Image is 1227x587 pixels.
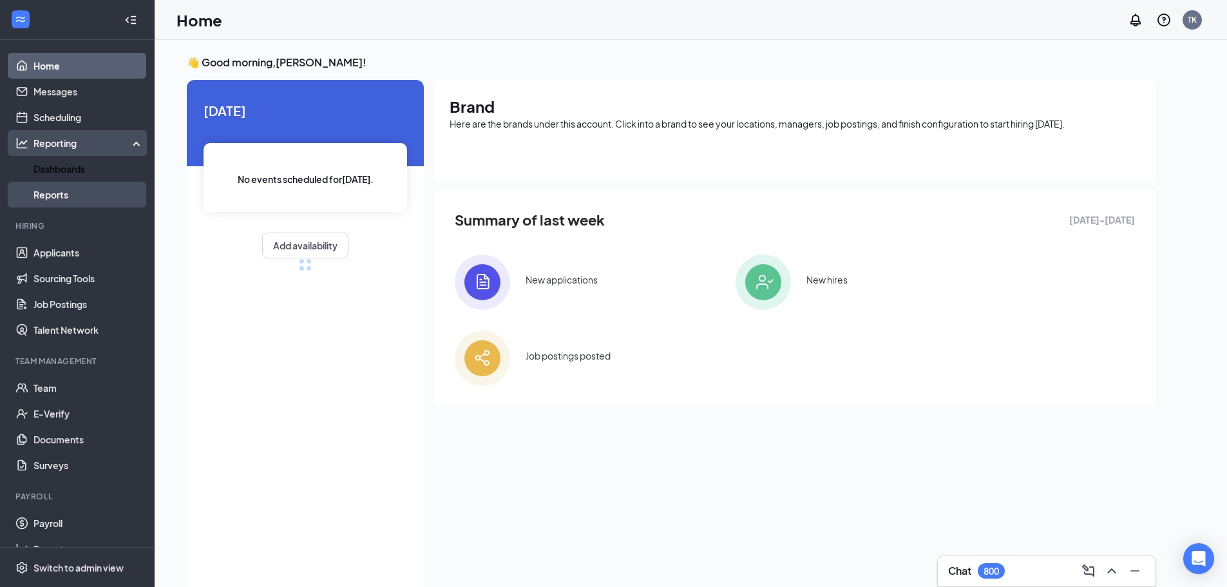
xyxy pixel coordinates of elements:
[15,137,28,149] svg: Analysis
[187,55,1156,70] h3: 👋 Good morning, [PERSON_NAME] !
[33,317,144,343] a: Talent Network
[238,172,374,186] span: No events scheduled for [DATE] .
[526,349,611,362] div: Job postings posted
[299,258,312,271] div: loading meetings...
[450,95,1140,117] h1: Brand
[1127,563,1143,579] svg: Minimize
[455,209,605,231] span: Summary of last week
[14,13,27,26] svg: WorkstreamLogo
[33,510,144,536] a: Payroll
[124,14,137,26] svg: Collapse
[262,233,348,258] button: Add availability
[15,491,141,502] div: Payroll
[455,255,510,310] img: icon
[33,156,144,182] a: Dashboards
[984,566,999,577] div: 800
[736,255,791,310] img: icon
[33,427,144,452] a: Documents
[33,291,144,317] a: Job Postings
[15,356,141,367] div: Team Management
[15,561,28,574] svg: Settings
[33,561,124,574] div: Switch to admin view
[1183,543,1214,574] div: Open Intercom Messenger
[948,564,971,578] h3: Chat
[450,117,1140,130] div: Here are the brands under this account. Click into a brand to see your locations, managers, job p...
[806,273,848,286] div: New hires
[33,265,144,291] a: Sourcing Tools
[33,536,144,562] a: Reports
[33,452,144,478] a: Surveys
[33,401,144,427] a: E-Verify
[1104,563,1119,579] svg: ChevronUp
[33,53,144,79] a: Home
[15,220,141,231] div: Hiring
[33,137,144,149] div: Reporting
[1156,12,1172,28] svg: QuestionInfo
[33,182,144,207] a: Reports
[204,101,407,120] span: [DATE]
[176,9,222,31] h1: Home
[1125,561,1145,581] button: Minimize
[455,331,510,386] img: icon
[1101,561,1122,581] button: ChevronUp
[33,375,144,401] a: Team
[33,104,144,130] a: Scheduling
[33,240,144,265] a: Applicants
[1128,12,1143,28] svg: Notifications
[1069,213,1135,227] span: [DATE] - [DATE]
[1081,563,1096,579] svg: ComposeMessage
[1078,561,1099,581] button: ComposeMessage
[1188,14,1197,25] div: TK
[33,79,144,104] a: Messages
[526,273,598,286] div: New applications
